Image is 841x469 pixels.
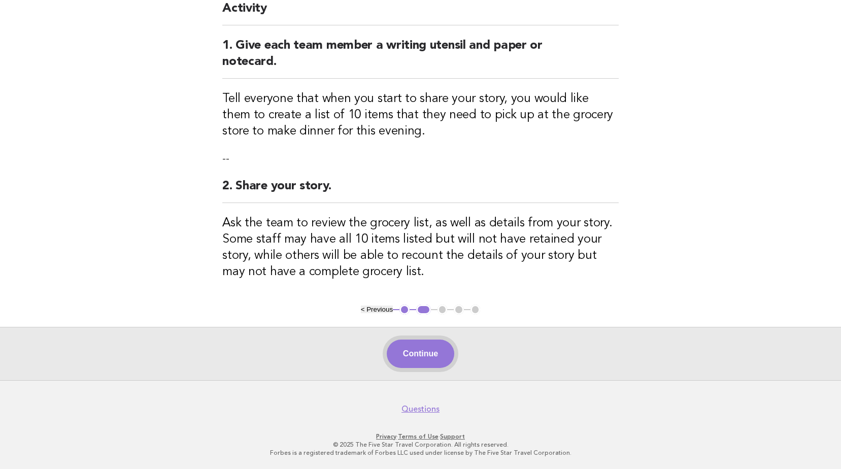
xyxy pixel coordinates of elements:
h3: Ask the team to review the grocery list, as well as details from your story. Some staff may have ... [222,215,619,280]
h3: Tell everyone that when you start to share your story, you would like them to create a list of 10... [222,91,619,140]
p: © 2025 The Five Star Travel Corporation. All rights reserved. [110,441,731,449]
p: -- [222,152,619,166]
h2: 1. Give each team member a writing utensil and paper or notecard. [222,38,619,79]
a: Privacy [376,433,396,440]
h2: Activity [222,1,619,25]
a: Terms of Use [398,433,439,440]
button: < Previous [361,306,393,313]
a: Support [440,433,465,440]
p: Forbes is a registered trademark of Forbes LLC used under license by The Five Star Travel Corpora... [110,449,731,457]
button: 1 [399,305,410,315]
p: · · [110,432,731,441]
button: 2 [416,305,431,315]
a: Questions [401,404,440,414]
h2: 2. Share your story. [222,178,619,203]
button: Continue [387,340,454,368]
